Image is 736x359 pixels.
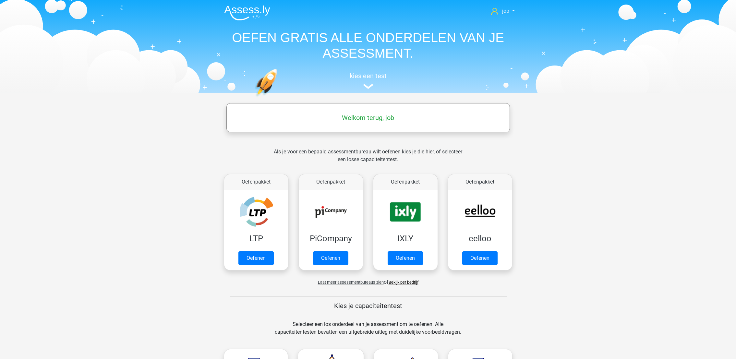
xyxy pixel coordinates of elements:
div: of [219,273,517,286]
a: kies een test [219,72,517,89]
img: oefenen [255,69,302,127]
span: Laat meer assessmentbureaus zien [318,280,384,285]
span: job [502,8,509,14]
h5: Kies je capaciteitentest [230,302,507,310]
img: Assessly [224,5,270,20]
a: Bekijk per bedrijf [389,280,418,285]
img: assessment [363,84,373,89]
a: job [489,7,517,15]
div: Selecteer een los onderdeel van je assessment om te oefenen. Alle capaciteitentesten bevatten een... [269,320,467,344]
a: Oefenen [313,251,348,265]
div: Als je voor een bepaald assessmentbureau wilt oefenen kies je die hier, of selecteer een losse ca... [269,148,467,171]
h5: kies een test [219,72,517,80]
a: Oefenen [388,251,423,265]
h5: Welkom terug, job [230,114,507,122]
h1: OEFEN GRATIS ALLE ONDERDELEN VAN JE ASSESSMENT. [219,30,517,61]
a: Oefenen [238,251,274,265]
a: Oefenen [462,251,498,265]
